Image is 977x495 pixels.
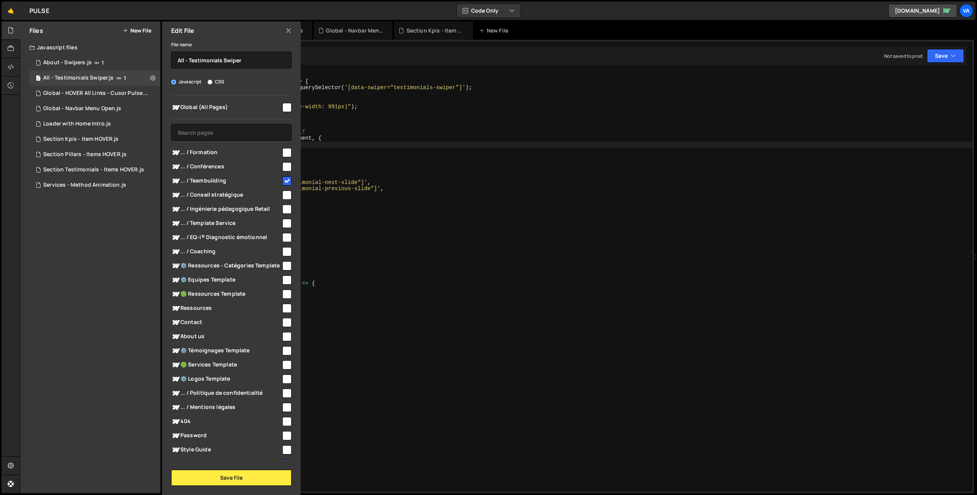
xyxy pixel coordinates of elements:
span: ... / Politique de confidentialité [171,389,281,398]
div: PULSE [29,6,49,15]
div: Javascript files [20,40,160,55]
div: All - Testimonials Swiper.js [29,70,160,86]
span: Global (All Pages) [171,103,281,112]
a: Va [959,4,973,18]
span: ... / Mentions légales [171,403,281,412]
button: Save File [171,470,292,486]
span: ... / Teambuilding [171,176,281,186]
span: ⚙️ Equipes Template [171,275,281,285]
span: 1 [102,60,104,66]
span: ⚙️ Ressources - Catégories Template [171,261,281,270]
a: 🤙 [2,2,20,20]
div: Section Kpis - Item HOVER.js [43,136,118,143]
span: ... / EQ-i® Diagnostic émotionnel [171,233,281,242]
div: About - Swipers.js [43,59,92,66]
div: Global - Navbar Menu Open.js [43,105,121,112]
div: 16253/45676.js [29,86,163,101]
div: 16253/44429.js [29,147,160,162]
span: Ressources [171,304,281,313]
input: Search pages [171,124,292,141]
label: CSS [207,78,224,86]
input: Javascript [171,80,176,85]
a: [DOMAIN_NAME] [888,4,957,18]
span: ... / Template Service [171,219,281,228]
input: CSS [207,80,212,85]
span: ... / Coaching [171,247,281,256]
div: Section Pillars - Items HOVER.js [43,151,126,158]
span: ... / Ingénierie pédagogique Retail [171,205,281,214]
button: Code Only [457,4,521,18]
span: 1 [124,75,126,81]
div: New File [479,27,511,34]
span: 🟢 Services Template [171,360,281,370]
span: 🟢 Ressources Template [171,290,281,299]
div: Services - Method Animation.js [43,182,126,189]
div: Global - HOVER All Links - Cusor Pulse.js [43,90,149,97]
span: 1 [36,76,41,82]
div: Section Testimonials - Items HOVER.js [43,166,144,173]
span: ... / Formation [171,148,281,157]
div: All - Testimonials Swiper.js [43,75,113,81]
span: About us [171,332,281,341]
div: 16253/45227.js [29,116,160,132]
div: Section Kpis - Item HOVER.js [407,27,464,34]
button: Save [927,49,964,63]
div: Global - Navbar Menu Open.js [326,27,383,34]
div: 16253/44485.js [29,132,160,147]
span: ⚙️ Logos Template [171,375,281,384]
span: Style Guide [171,445,281,454]
span: ... / Conseil stratégique [171,191,281,200]
span: ⚙️ Témoignages Template [171,346,281,355]
span: Password [171,431,281,440]
div: Not saved to prod [884,53,922,59]
div: 16253/44878.js [29,177,160,193]
button: New File [123,28,151,34]
div: About - Swipers.js [29,55,160,70]
label: File name [171,41,192,49]
span: Contact [171,318,281,327]
span: 404 [171,417,281,426]
h2: Files [29,26,43,35]
h2: Edit File [171,26,194,35]
div: 16253/45325.js [29,162,160,177]
label: Javascript [171,78,202,86]
span: Home [171,459,281,469]
input: Name [171,52,292,68]
div: 16253/44426.js [29,101,160,116]
span: ... / Conférences [171,162,281,171]
div: Loader with Home Intro.js [43,120,111,127]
